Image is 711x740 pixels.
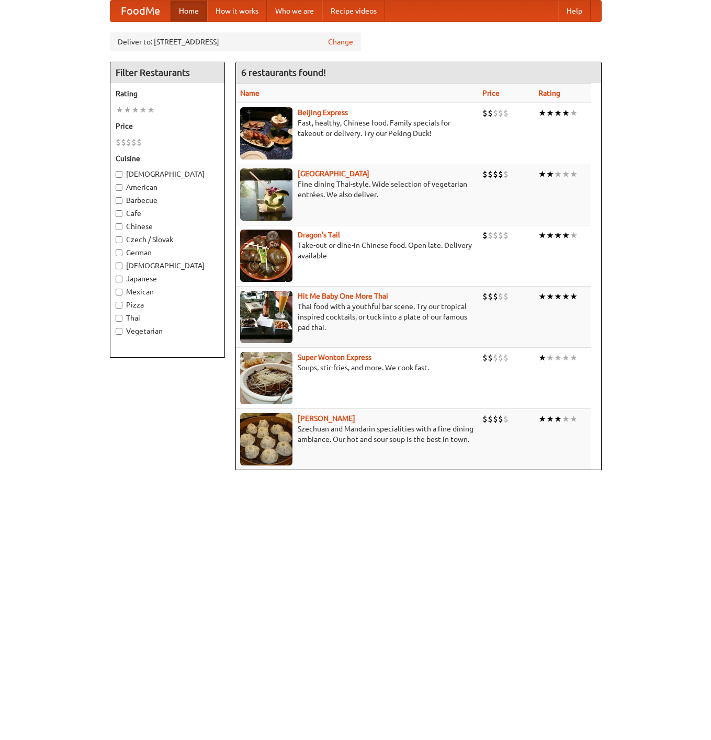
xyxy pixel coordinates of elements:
a: Recipe videos [322,1,385,21]
li: $ [488,107,493,119]
li: ★ [562,168,570,180]
li: ★ [538,413,546,425]
ng-pluralize: 6 restaurants found! [241,67,326,77]
label: Czech / Slovak [116,234,219,245]
a: Name [240,89,259,97]
li: $ [503,413,509,425]
a: Home [171,1,207,21]
li: $ [493,168,498,180]
img: beijing.jpg [240,107,292,160]
li: ★ [554,413,562,425]
input: [DEMOGRAPHIC_DATA] [116,263,122,269]
a: Who we are [267,1,322,21]
h5: Price [116,121,219,131]
li: ★ [139,104,147,116]
li: ★ [546,230,554,241]
li: $ [131,136,137,148]
li: ★ [554,291,562,302]
input: Barbecue [116,197,122,204]
li: $ [493,352,498,363]
p: Fast, healthy, Chinese food. Family specials for takeout or delivery. Try our Peking Duck! [240,118,475,139]
li: $ [482,413,488,425]
li: ★ [123,104,131,116]
a: Change [328,37,353,47]
li: ★ [147,104,155,116]
li: $ [116,136,121,148]
li: ★ [554,352,562,363]
li: $ [498,291,503,302]
input: Cafe [116,210,122,217]
a: [GEOGRAPHIC_DATA] [298,169,369,178]
label: Chinese [116,221,219,232]
li: $ [493,230,498,241]
p: Thai food with a youthful bar scene. Try our tropical inspired cocktails, or tuck into a plate of... [240,301,475,333]
li: ★ [538,352,546,363]
li: ★ [562,413,570,425]
label: [DEMOGRAPHIC_DATA] [116,169,219,179]
h4: Filter Restaurants [110,62,224,83]
label: Cafe [116,208,219,219]
li: $ [482,230,488,241]
li: $ [503,107,509,119]
input: Pizza [116,302,122,309]
li: ★ [546,107,554,119]
a: Help [558,1,591,21]
label: Barbecue [116,195,219,206]
a: [PERSON_NAME] [298,414,355,423]
img: shandong.jpg [240,413,292,465]
li: $ [503,230,509,241]
li: ★ [562,107,570,119]
div: Deliver to: [STREET_ADDRESS] [110,32,361,51]
li: $ [503,352,509,363]
li: ★ [538,107,546,119]
p: Soups, stir-fries, and more. We cook fast. [240,362,475,373]
label: Pizza [116,300,219,310]
li: ★ [131,104,139,116]
label: Mexican [116,287,219,297]
li: ★ [546,291,554,302]
li: $ [488,291,493,302]
input: Japanese [116,276,122,282]
li: $ [482,107,488,119]
li: $ [493,413,498,425]
li: ★ [562,291,570,302]
input: Mexican [116,289,122,295]
li: ★ [538,168,546,180]
p: Fine dining Thai-style. Wide selection of vegetarian entrées. We also deliver. [240,179,475,200]
li: ★ [570,107,578,119]
li: $ [498,230,503,241]
li: $ [488,168,493,180]
li: $ [488,352,493,363]
img: dragon.jpg [240,230,292,282]
label: American [116,182,219,192]
p: Take-out or dine-in Chinese food. Open late. Delivery available [240,240,475,261]
li: $ [498,352,503,363]
img: satay.jpg [240,168,292,221]
input: American [116,184,122,191]
li: ★ [554,230,562,241]
input: [DEMOGRAPHIC_DATA] [116,171,122,178]
li: ★ [570,168,578,180]
input: Chinese [116,223,122,230]
li: ★ [546,168,554,180]
li: $ [498,413,503,425]
a: Dragon's Tail [298,231,340,239]
p: Szechuan and Mandarin specialities with a fine dining ambiance. Our hot and sour soup is the best... [240,424,475,445]
h5: Cuisine [116,153,219,164]
h5: Rating [116,88,219,99]
a: Hit Me Baby One More Thai [298,292,388,300]
li: ★ [562,352,570,363]
li: ★ [116,104,123,116]
img: superwonton.jpg [240,352,292,404]
b: Super Wonton Express [298,353,371,361]
a: Rating [538,89,560,97]
li: $ [488,413,493,425]
a: How it works [207,1,267,21]
li: $ [482,352,488,363]
li: $ [488,230,493,241]
li: $ [493,291,498,302]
